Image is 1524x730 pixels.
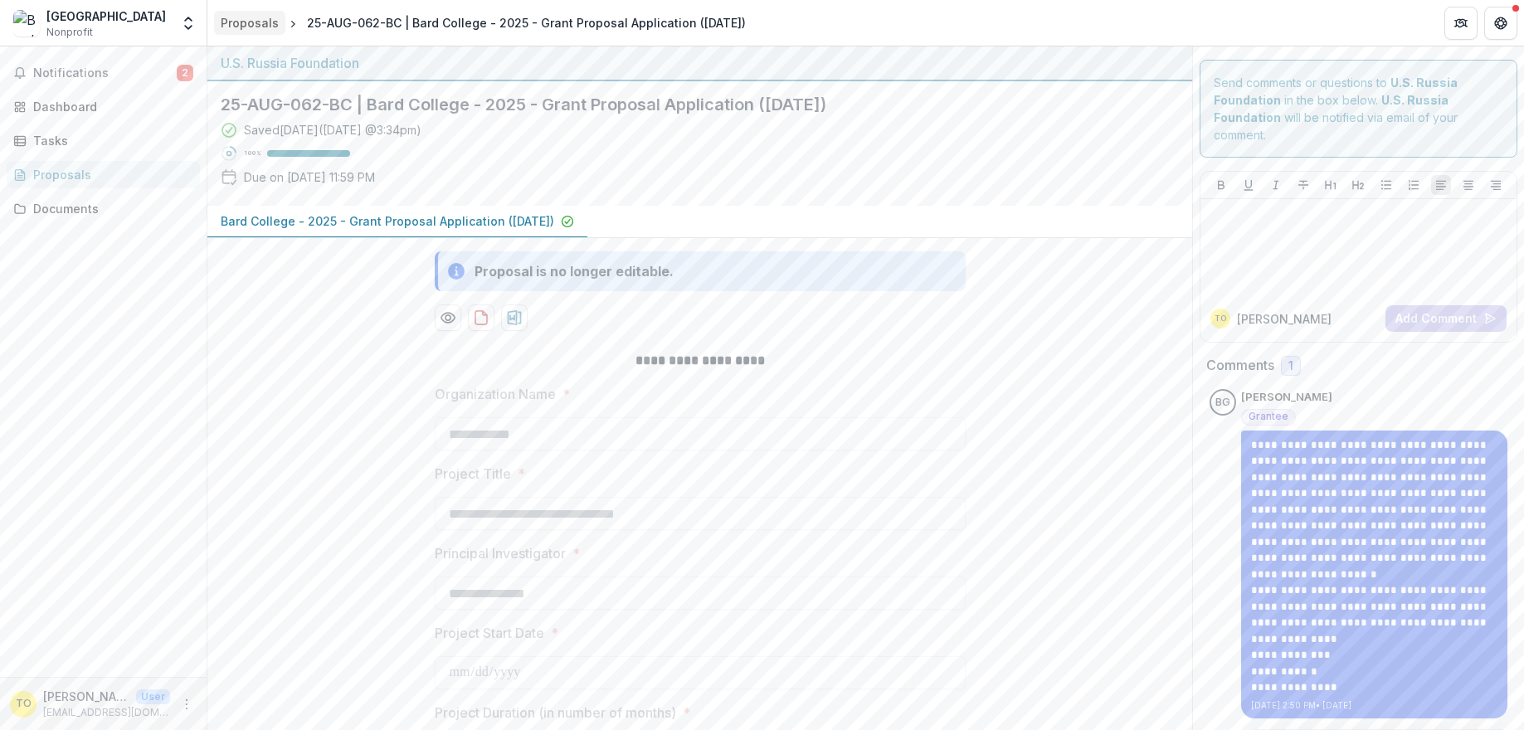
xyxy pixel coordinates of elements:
a: Proposals [7,161,200,188]
button: More [177,694,197,714]
button: Bold [1211,175,1231,195]
button: Strike [1293,175,1313,195]
button: Bullet List [1376,175,1396,195]
span: Notifications [33,66,177,80]
button: Align Left [1431,175,1451,195]
span: Nonprofit [46,25,93,40]
button: Ordered List [1404,175,1424,195]
button: Align Center [1458,175,1478,195]
button: Heading 2 [1348,175,1368,195]
button: Open entity switcher [177,7,200,40]
a: Documents [7,195,200,222]
div: Send comments or questions to in the box below. will be notified via email of your comment. [1200,60,1517,158]
div: Proposals [33,166,187,183]
p: Organization Name [435,384,556,404]
div: Bonnie Goad [1215,397,1230,408]
img: Bard College [13,10,40,36]
p: [PERSON_NAME] [1241,389,1332,406]
div: Tatiana Orlova [1215,314,1226,323]
p: [PERSON_NAME] [43,688,129,705]
div: Tasks [33,132,187,149]
p: Due on [DATE] 11:59 PM [244,168,375,186]
button: Italicize [1266,175,1286,195]
p: Principal Investigator [435,543,566,563]
p: 100 % [244,148,260,159]
p: Project Start Date [435,623,544,643]
button: Add Comment [1385,305,1507,332]
nav: breadcrumb [214,11,752,35]
div: Documents [33,200,187,217]
button: Notifications2 [7,60,200,86]
button: Partners [1444,7,1478,40]
p: [DATE] 2:50 PM • [DATE] [1251,699,1497,712]
h2: 25-AUG-062-BC | Bard College - 2025 - Grant Proposal Application ([DATE]) [221,95,1152,114]
a: Dashboard [7,93,200,120]
div: [GEOGRAPHIC_DATA] [46,7,166,25]
p: [PERSON_NAME] [1237,310,1332,328]
button: Get Help [1484,7,1517,40]
p: Bard College - 2025 - Grant Proposal Application ([DATE]) [221,212,554,230]
a: Proposals [214,11,285,35]
button: Heading 1 [1321,175,1341,195]
div: Dashboard [33,98,187,115]
div: Proposal is no longer editable. [475,261,674,281]
div: Proposals [221,14,279,32]
p: User [136,689,170,704]
button: Align Right [1486,175,1506,195]
div: 25-AUG-062-BC | Bard College - 2025 - Grant Proposal Application ([DATE]) [307,14,746,32]
p: Project Duration (in number of months) [435,703,676,723]
button: download-proposal [468,304,494,331]
a: Tasks [7,127,200,154]
p: [EMAIL_ADDRESS][DOMAIN_NAME] [43,705,170,720]
span: Grantee [1249,411,1288,422]
button: Preview 960ea63f-e35d-4c2a-b3bf-e40097c24e37-0.pdf [435,304,461,331]
span: 2 [177,65,193,81]
h2: Comments [1206,358,1274,373]
div: Saved [DATE] ( [DATE] @ 3:34pm ) [244,121,421,139]
div: Tatiana Orlova [16,698,32,709]
span: 1 [1288,359,1293,373]
div: U.S. Russia Foundation [221,53,1179,73]
button: Underline [1239,175,1259,195]
button: download-proposal [501,304,528,331]
p: Project Title [435,464,511,484]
